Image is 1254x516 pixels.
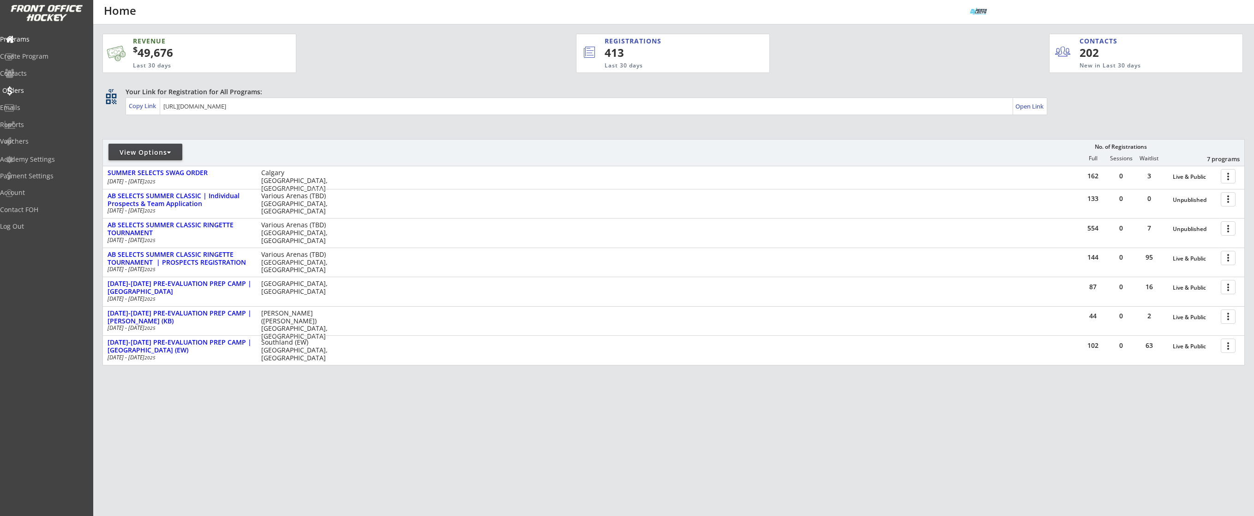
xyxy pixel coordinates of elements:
[1079,195,1107,202] div: 133
[1079,342,1107,349] div: 102
[1079,173,1107,179] div: 162
[261,280,334,296] div: [GEOGRAPHIC_DATA], [GEOGRAPHIC_DATA]
[1135,313,1163,319] div: 2
[108,169,252,177] div: SUMMER SELECTS SWAG ORDER
[1221,192,1236,206] button: more_vert
[1173,343,1216,350] div: Live & Public
[261,339,334,362] div: Southland (EW) [GEOGRAPHIC_DATA], [GEOGRAPHIC_DATA]
[1107,284,1135,290] div: 0
[108,192,252,208] div: AB SELECTS SUMMER CLASSIC | Individual Prospects & Team Application
[108,339,252,354] div: [DATE]-[DATE] PRE-EVALUATION PREP CAMP | [GEOGRAPHIC_DATA] (EW)
[605,36,726,46] div: REGISTRATIONS
[108,179,249,184] div: [DATE] - [DATE]
[1173,255,1216,262] div: Live & Public
[1079,313,1107,319] div: 44
[108,296,249,302] div: [DATE] - [DATE]
[1135,195,1163,202] div: 0
[133,45,267,61] div: 49,676
[144,296,156,302] em: 2025
[1135,342,1163,349] div: 63
[1173,174,1216,180] div: Live & Public
[129,102,158,110] div: Copy Link
[1221,310,1236,324] button: more_vert
[1173,285,1216,291] div: Live & Public
[1221,169,1236,183] button: more_vert
[133,44,138,55] sup: $
[1107,155,1135,162] div: Sessions
[2,87,85,94] div: Orders
[1192,155,1240,163] div: 7 programs
[144,354,156,361] em: 2025
[144,178,156,185] em: 2025
[108,310,252,325] div: [DATE]-[DATE] PRE-EVALUATION PREP CAMP | [PERSON_NAME] (KB)
[108,208,249,213] div: [DATE] - [DATE]
[126,87,1216,97] div: Your Link for Registration for All Programs:
[1135,284,1163,290] div: 16
[1079,254,1107,261] div: 144
[1079,155,1107,162] div: Full
[144,237,156,243] em: 2025
[1135,155,1163,162] div: Waitlist
[1107,195,1135,202] div: 0
[1135,254,1163,261] div: 95
[1107,254,1135,261] div: 0
[1221,339,1236,353] button: more_vert
[261,221,334,244] div: Various Arenas (TBD) [GEOGRAPHIC_DATA], [GEOGRAPHIC_DATA]
[1092,144,1149,150] div: No. of Registrations
[1079,225,1107,231] div: 554
[605,45,738,61] div: 413
[1173,226,1216,232] div: Unpublished
[144,207,156,214] em: 2025
[105,87,116,93] div: qr
[1221,280,1236,294] button: more_vert
[108,148,182,157] div: View Options
[261,310,334,340] div: [PERSON_NAME] ([PERSON_NAME]) [GEOGRAPHIC_DATA], [GEOGRAPHIC_DATA]
[104,92,118,106] button: qr_code
[1107,173,1135,179] div: 0
[108,355,249,360] div: [DATE] - [DATE]
[261,169,334,192] div: Calgary [GEOGRAPHIC_DATA], [GEOGRAPHIC_DATA]
[108,251,252,267] div: AB SELECTS SUMMER CLASSIC RINGETTE TOURNAMENT | PROSPECTS REGISTRATION
[1173,314,1216,321] div: Live & Public
[1173,197,1216,203] div: Unpublished
[1080,45,1136,61] div: 202
[1107,225,1135,231] div: 0
[108,325,249,331] div: [DATE] - [DATE]
[108,237,249,243] div: [DATE] - [DATE]
[108,280,252,296] div: [DATE]-[DATE] PRE-EVALUATION PREP CAMP | [GEOGRAPHIC_DATA]
[1079,284,1107,290] div: 87
[1221,251,1236,265] button: more_vert
[1135,225,1163,231] div: 7
[1080,36,1122,46] div: CONTACTS
[1080,62,1200,70] div: New in Last 30 days
[144,266,156,273] em: 2025
[1015,103,1044,110] div: Open Link
[605,62,732,70] div: Last 30 days
[108,221,252,237] div: AB SELECTS SUMMER CLASSIC RINGETTE TOURNAMENT
[1221,221,1236,236] button: more_vert
[108,267,249,272] div: [DATE] - [DATE]
[261,251,334,274] div: Various Arenas (TBD) [GEOGRAPHIC_DATA], [GEOGRAPHIC_DATA]
[261,192,334,215] div: Various Arenas (TBD) [GEOGRAPHIC_DATA], [GEOGRAPHIC_DATA]
[1135,173,1163,179] div: 3
[1107,342,1135,349] div: 0
[133,62,251,70] div: Last 30 days
[144,325,156,331] em: 2025
[1107,313,1135,319] div: 0
[1015,100,1044,113] a: Open Link
[133,36,251,46] div: REVENUE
